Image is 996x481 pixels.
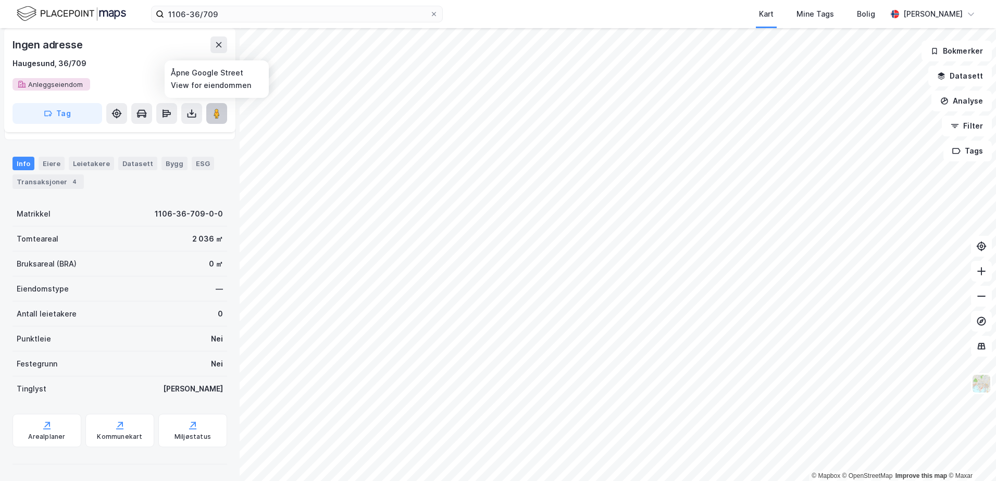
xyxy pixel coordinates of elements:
button: Filter [942,116,992,136]
div: Kart [759,8,774,20]
a: OpenStreetMap [842,472,893,479]
div: Leietakere [69,157,114,170]
div: Kommunekart [97,433,142,441]
button: Bokmerker [922,41,992,61]
div: Info [13,157,34,170]
div: Nei [211,358,223,370]
div: 2 036 ㎡ [192,233,223,245]
input: Søk på adresse, matrikkel, gårdeiere, leietakere eller personer [164,6,430,22]
div: Bruksareal (BRA) [17,258,77,270]
div: Miljøstatus [175,433,211,441]
div: Arealplaner [28,433,65,441]
div: Punktleie [17,333,51,345]
div: Festegrunn [17,358,57,370]
iframe: Chat Widget [944,431,996,481]
div: Kontrollprogram for chat [944,431,996,481]
div: ESG [192,157,214,170]
img: logo.f888ab2527a4732fd821a326f86c7f29.svg [17,5,126,23]
div: Bolig [857,8,875,20]
div: Eiere [39,157,65,170]
div: [PERSON_NAME] [903,8,963,20]
button: Analyse [931,91,992,111]
div: Bygg [161,157,188,170]
div: Haugesund, 36/709 [13,57,86,70]
button: Datasett [928,66,992,86]
div: — [216,283,223,295]
div: 4 [69,176,80,187]
div: Eiendomstype [17,283,69,295]
div: Transaksjoner [13,174,84,189]
div: Antall leietakere [17,308,77,320]
div: Ingen adresse [13,36,84,53]
img: Z [972,374,991,394]
div: 0 [218,308,223,320]
div: 1106-36-709-0-0 [155,208,223,220]
a: Mapbox [812,472,840,479]
div: Tomteareal [17,233,58,245]
div: 0 ㎡ [209,258,223,270]
div: Datasett [118,157,157,170]
button: Tags [943,141,992,161]
a: Improve this map [895,472,947,479]
div: Matrikkel [17,208,51,220]
div: Tinglyst [17,383,46,395]
div: [PERSON_NAME] [163,383,223,395]
button: Tag [13,103,102,124]
div: Nei [211,333,223,345]
div: Mine Tags [796,8,834,20]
